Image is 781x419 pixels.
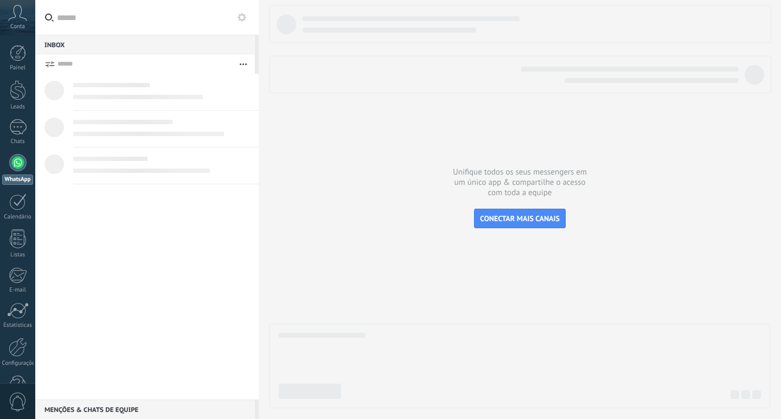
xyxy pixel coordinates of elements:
[35,399,255,419] div: Menções & Chats de equipe
[474,209,566,228] button: CONECTAR MAIS CANAIS
[2,175,33,185] div: WhatsApp
[2,214,34,221] div: Calendário
[480,214,560,223] span: CONECTAR MAIS CANAIS
[2,360,34,367] div: Configurações
[2,252,34,259] div: Listas
[10,23,25,30] span: Conta
[2,322,34,329] div: Estatísticas
[35,35,255,54] div: Inbox
[2,104,34,111] div: Leads
[2,287,34,294] div: E-mail
[2,65,34,72] div: Painel
[2,138,34,145] div: Chats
